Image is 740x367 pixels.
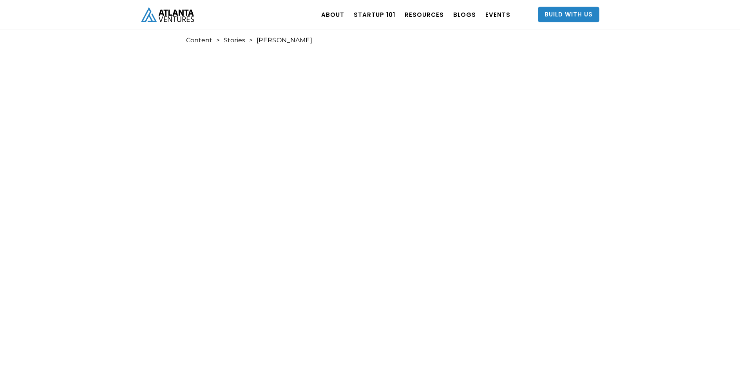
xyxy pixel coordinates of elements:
a: RESOURCES [405,4,444,25]
a: ABOUT [321,4,344,25]
div: [PERSON_NAME] [257,36,312,44]
a: Stories [224,36,245,44]
a: Content [186,36,212,44]
a: EVENTS [485,4,510,25]
div: > [249,36,253,44]
a: Startup 101 [354,4,395,25]
a: BLOGS [453,4,476,25]
a: Build With Us [538,7,599,22]
div: > [216,36,220,44]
